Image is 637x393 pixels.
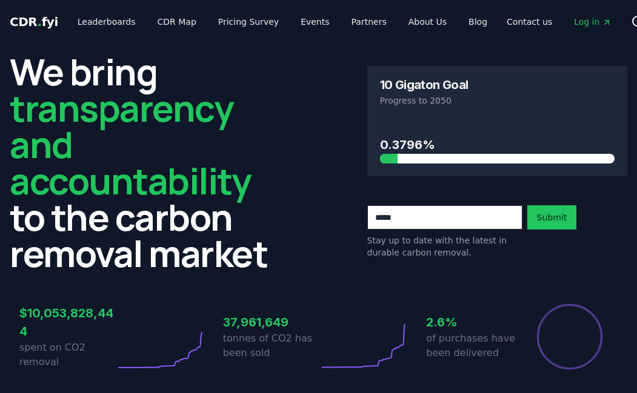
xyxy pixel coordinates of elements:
[68,11,497,33] nav: Main
[574,16,612,28] span: Log in
[148,11,206,33] a: CDR Map
[223,313,319,331] h3: 37,961,649
[380,94,615,107] p: Progress to 2050
[459,11,497,33] a: Blog
[10,53,270,271] h2: We bring to the carbon removal market
[223,331,319,360] p: tonnes of CO2 has been sold
[208,11,288,33] a: Pricing Survey
[497,11,562,33] a: Contact us
[291,11,339,33] a: Events
[399,11,456,33] a: About Us
[10,15,58,29] span: CDR fyi
[380,136,615,154] h3: 0.3796%
[10,13,58,30] a: CDR.fyi
[68,11,145,33] a: Leaderboards
[19,340,115,369] p: spent on CO2 removal
[38,15,42,29] span: .
[527,205,577,230] button: Submit
[367,234,522,259] p: Stay up to date with the latest in durable carbon removal.
[426,313,522,331] h3: 2.6%
[536,303,604,371] div: Percentage of sales delivered
[497,11,621,33] nav: Main
[19,304,115,340] h3: $10,053,828,444
[342,11,396,33] a: Partners
[426,331,522,360] p: of purchases have been delivered
[10,83,251,205] span: transparency and accountability
[380,79,469,91] h3: 10 Gigaton Goal
[564,11,621,33] a: Log in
